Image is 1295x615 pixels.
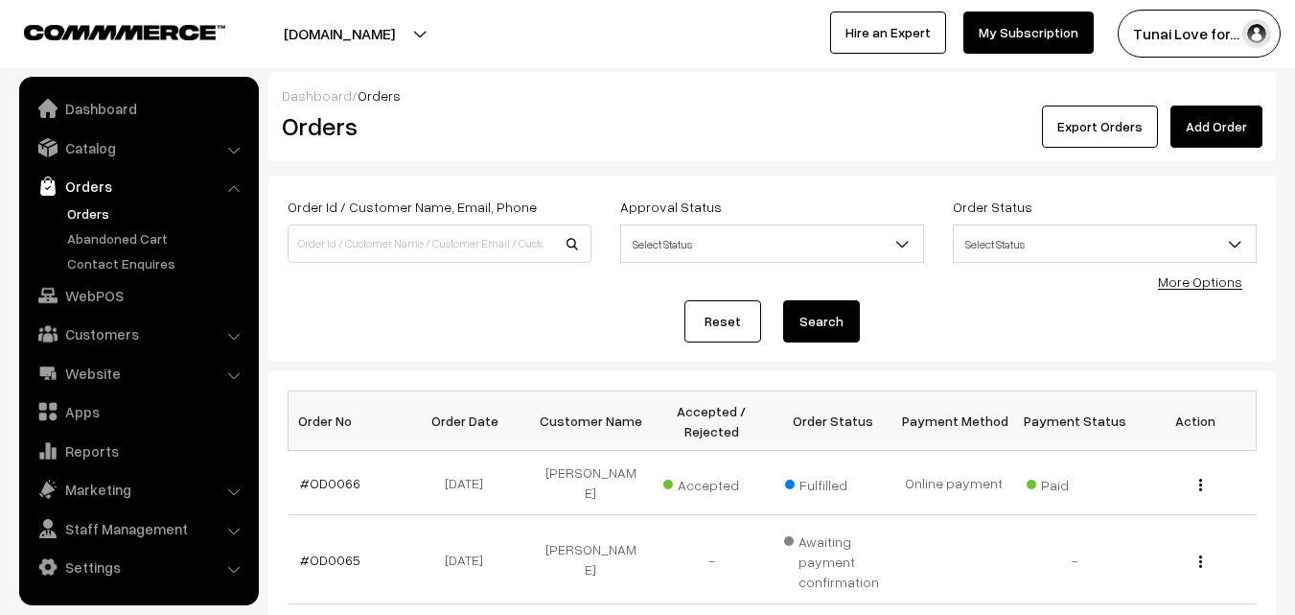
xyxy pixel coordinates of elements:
label: Order Id / Customer Name, Email, Phone [288,197,537,217]
span: Select Status [953,225,1257,263]
a: Orders [62,203,252,224]
a: Abandoned Cart [62,228,252,248]
th: Payment Status [1014,391,1135,451]
th: Order Date [409,391,530,451]
label: Approval Status [620,197,722,217]
td: - [1014,515,1135,604]
img: Menu [1199,556,1202,568]
th: Customer Name [530,391,651,451]
th: Accepted / Rejected [651,391,772,451]
span: Accepted [663,470,759,495]
span: Select Status [954,227,1256,261]
a: Hire an Expert [830,12,946,54]
label: Order Status [953,197,1032,217]
button: [DOMAIN_NAME] [217,10,462,58]
button: Tunai Love for… [1118,10,1281,58]
a: Catalog [24,130,252,165]
a: Dashboard [282,87,352,104]
a: Contact Enquires [62,253,252,273]
a: #OD0065 [300,552,360,568]
span: Fulfilled [785,470,881,495]
a: More Options [1158,273,1242,290]
img: user [1242,19,1271,48]
a: #OD0066 [300,475,360,491]
span: Select Status [620,225,924,263]
a: My Subscription [963,12,1094,54]
a: COMMMERCE [24,19,192,42]
a: Add Order [1170,106,1262,148]
a: Reports [24,434,252,468]
span: Orders [358,87,401,104]
input: Order Id / Customer Name / Customer Email / Customer Phone [288,225,591,263]
th: Action [1135,391,1256,451]
a: Orders [24,169,252,203]
td: [PERSON_NAME] [530,515,651,604]
a: Apps [24,394,252,429]
th: Order Status [773,391,893,451]
th: Order No [289,391,409,451]
a: Settings [24,550,252,584]
td: [DATE] [409,451,530,515]
span: Paid [1027,470,1122,495]
img: COMMMERCE [24,25,225,39]
td: [DATE] [409,515,530,604]
a: Reset [684,300,761,343]
h2: Orders [282,111,590,141]
span: Awaiting payment confirmation [784,527,882,592]
th: Payment Method [893,391,1014,451]
a: Marketing [24,472,252,507]
button: Export Orders [1042,106,1158,148]
a: WebPOS [24,278,252,313]
img: Menu [1199,479,1202,491]
button: Search [783,300,860,343]
td: [PERSON_NAME] [530,451,651,515]
div: / [282,85,1262,106]
a: Customers [24,317,252,351]
td: - [651,515,772,604]
a: Website [24,356,252,390]
span: Select Status [621,227,923,261]
a: Staff Management [24,511,252,546]
td: Online payment [893,451,1014,515]
a: Dashboard [24,91,252,126]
